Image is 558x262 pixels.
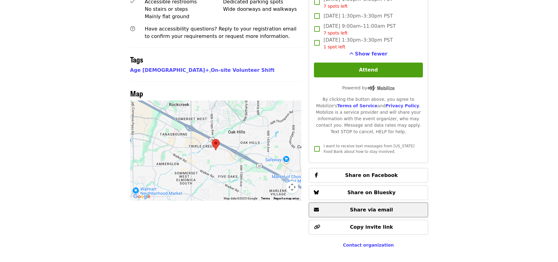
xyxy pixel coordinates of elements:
[274,197,299,200] a: Report a map error
[347,190,396,195] span: Share on Bluesky
[350,207,393,213] span: Share via email
[337,103,377,108] a: Terms of Service
[132,193,152,201] img: Google
[355,51,387,57] span: Show fewer
[145,6,223,13] div: No stairs or steps
[309,185,428,200] button: Share on Bluesky
[349,50,387,58] button: See more timeslots
[130,54,143,65] span: Tags
[323,36,393,50] span: [DATE] 1:30pm–3:30pm PST
[223,6,302,13] div: Wide doorways and walkways
[130,67,211,73] span: ,
[130,67,209,73] a: Age [DEMOGRAPHIC_DATA]+
[261,197,270,200] a: Terms (opens in new tab)
[130,88,143,99] span: Map
[342,85,395,90] span: Powered by
[309,203,428,217] button: Share via email
[350,224,393,230] span: Copy invite link
[130,26,135,32] i: question-circle icon
[286,181,298,193] button: Map camera controls
[309,168,428,183] button: Share on Facebook
[314,63,423,77] button: Attend
[345,172,398,178] span: Share on Facebook
[132,193,152,201] a: Open this area in Google Maps (opens a new window)
[145,26,296,39] span: Have accessibility questions? Reply to your registration email to confirm your requirements or re...
[323,144,414,154] span: I want to receive text messages from [US_STATE] Food Bank about how to stay involved.
[323,4,347,9] span: 7 spots left
[343,243,394,248] a: Contact organization
[367,85,395,91] img: Powered by Mobilize
[211,67,275,73] a: On-site Volunteer Shift
[323,44,345,49] span: 1 spot left
[323,23,396,36] span: [DATE] 9:00am–11:00am PST
[323,12,393,20] span: [DATE] 1:30pm–3:30pm PST
[323,31,347,35] span: 7 spots left
[224,197,257,200] span: Map data ©2025 Google
[314,96,423,135] div: By clicking the button above, you agree to Mobilize's and . Mobilize is a service provider and wi...
[309,220,428,235] button: Copy invite link
[385,103,419,108] a: Privacy Policy
[145,13,223,20] div: Mainly flat ground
